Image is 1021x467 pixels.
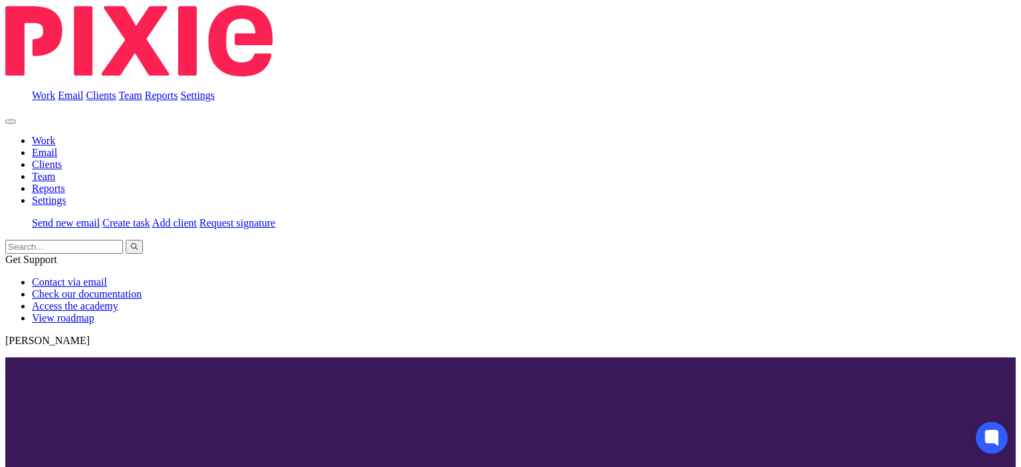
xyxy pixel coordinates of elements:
a: Request signature [199,217,275,229]
button: Search [126,240,143,254]
img: Pixie [5,5,273,76]
a: Work [32,90,55,101]
p: [PERSON_NAME] [5,335,1016,347]
a: Team [32,171,55,182]
a: Contact via email [32,276,107,288]
a: Team [118,90,142,101]
input: Search [5,240,123,254]
a: Settings [32,195,66,206]
a: Add client [152,217,197,229]
a: Access the academy [32,300,118,312]
a: Send new email [32,217,100,229]
a: Clients [86,90,116,101]
a: Work [32,135,55,146]
a: Settings [181,90,215,101]
a: Create task [102,217,150,229]
a: Email [32,147,57,158]
a: Check our documentation [32,288,142,300]
a: Clients [32,159,62,170]
span: Get Support [5,254,57,265]
a: Reports [32,183,65,194]
a: Email [58,90,83,101]
a: View roadmap [32,312,94,324]
a: Reports [145,90,178,101]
